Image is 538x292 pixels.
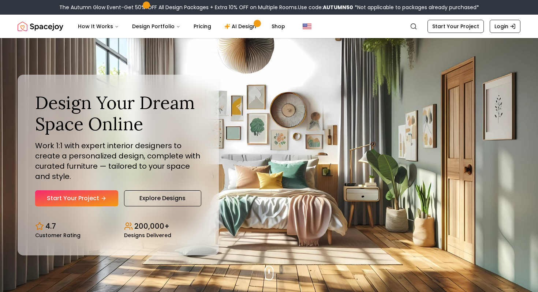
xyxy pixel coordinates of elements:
[18,19,63,34] img: Spacejoy Logo
[18,15,520,38] nav: Global
[59,4,479,11] div: The Autumn Glow Event-Get 50% OFF All Design Packages + Extra 10% OFF on Multiple Rooms.
[323,4,353,11] b: AUTUMN50
[35,141,201,181] p: Work 1:1 with expert interior designers to create a personalized design, complete with curated fu...
[124,190,201,206] a: Explore Designs
[298,4,353,11] span: Use code:
[353,4,479,11] span: *Not applicable to packages already purchased*
[303,22,311,31] img: United States
[72,19,125,34] button: How It Works
[126,19,186,34] button: Design Portfolio
[218,19,264,34] a: AI Design
[427,20,484,33] a: Start Your Project
[266,19,291,34] a: Shop
[490,20,520,33] a: Login
[45,221,56,231] p: 4.7
[134,221,169,231] p: 200,000+
[35,92,201,134] h1: Design Your Dream Space Online
[35,190,118,206] a: Start Your Project
[72,19,291,34] nav: Main
[188,19,217,34] a: Pricing
[124,233,171,238] small: Designs Delivered
[35,233,81,238] small: Customer Rating
[35,215,201,238] div: Design stats
[18,19,63,34] a: Spacejoy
